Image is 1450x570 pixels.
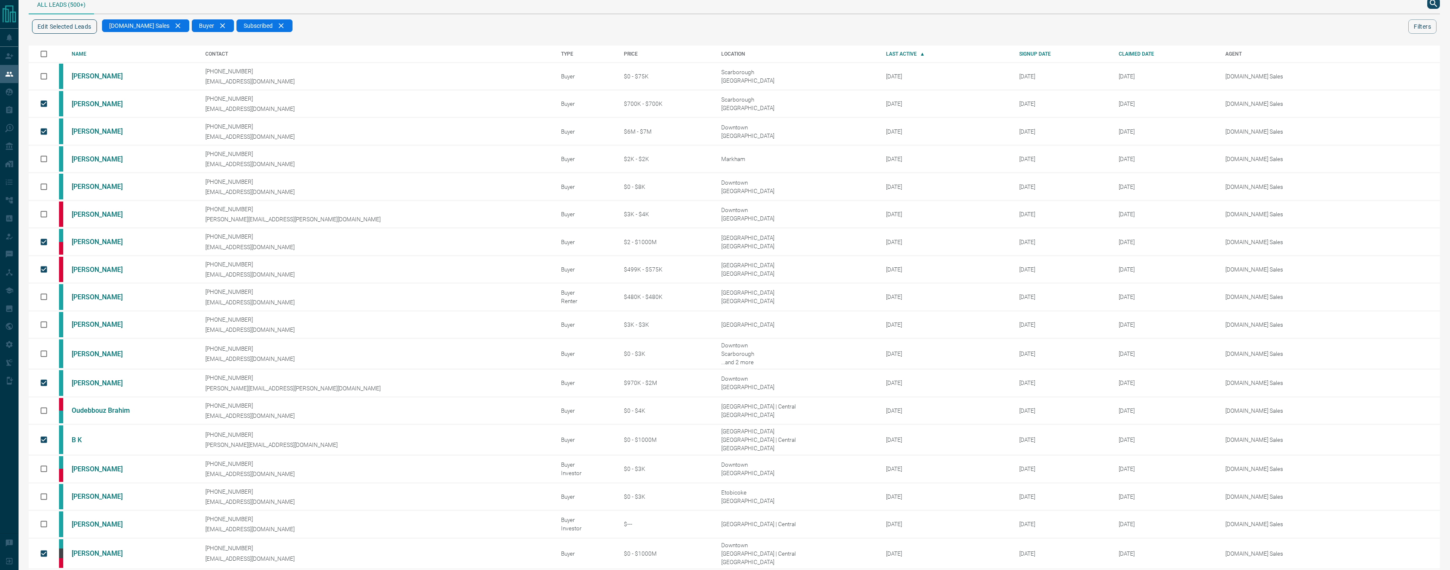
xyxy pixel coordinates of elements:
div: [GEOGRAPHIC_DATA] [721,470,873,476]
a: [PERSON_NAME] [72,100,135,108]
div: condos.ca [59,456,63,469]
div: Downtown [721,179,873,186]
p: [DOMAIN_NAME] Sales [1225,266,1331,273]
p: [EMAIL_ADDRESS][DOMAIN_NAME] [205,498,548,505]
a: [PERSON_NAME] [72,183,135,191]
span: Subscribed [244,22,273,29]
p: [DOMAIN_NAME] Sales [1225,465,1331,472]
div: Buyer [561,211,611,218]
a: [PERSON_NAME] [72,127,135,135]
p: [EMAIL_ADDRESS][DOMAIN_NAME] [205,555,548,562]
div: November 15th 2023, 4:06:32 PM [1119,211,1213,218]
div: condos.ca [59,312,63,337]
div: condos.ca [59,146,63,172]
div: condos.ca [59,484,63,509]
a: [PERSON_NAME] [72,320,135,328]
a: [PERSON_NAME] [72,520,135,528]
p: [EMAIL_ADDRESS][DOMAIN_NAME] [205,299,548,306]
div: [GEOGRAPHIC_DATA] | Central [721,403,873,410]
div: [DATE] [886,436,1007,443]
div: Scarborough [721,350,873,357]
div: condos.ca [59,64,63,89]
div: [DATE] [886,156,1007,162]
div: [GEOGRAPHIC_DATA] [721,411,873,418]
div: $6M - $7M [624,128,709,135]
div: [DATE] [886,350,1007,357]
p: [PHONE_NUMBER] [205,123,548,130]
div: condos.ca [59,370,63,395]
div: Buyer [561,350,611,357]
div: June 11th 2020, 11:32:28 PM [1019,100,1106,107]
div: [GEOGRAPHIC_DATA] [721,77,873,84]
div: [DATE] [886,293,1007,300]
div: [GEOGRAPHIC_DATA] [721,428,873,435]
div: [GEOGRAPHIC_DATA] [721,262,873,269]
div: Midtown | Central, Toronto [721,359,873,366]
div: Downtown [721,207,873,213]
div: [GEOGRAPHIC_DATA] [721,445,873,452]
div: [GEOGRAPHIC_DATA] [721,243,873,250]
div: condos.ca [59,118,63,144]
div: November 14th 2021, 9:44:40 PM [1019,183,1106,190]
a: [PERSON_NAME] [72,465,135,473]
div: June 18th 2021, 5:08:01 PM [1019,128,1106,135]
p: [DOMAIN_NAME] Sales [1225,156,1331,162]
div: [DATE] [886,73,1007,80]
p: [DOMAIN_NAME] Sales [1225,100,1331,107]
div: March 29th 2016, 5:33:13 PM [1019,436,1106,443]
div: condos.ca [59,284,63,309]
div: [DATE] [886,407,1007,414]
button: Filters [1408,19,1437,34]
div: [GEOGRAPHIC_DATA] [721,559,873,565]
p: [EMAIL_ADDRESS][DOMAIN_NAME] [205,133,548,140]
div: February 19th 2025, 8:15:31 PM [1119,293,1213,300]
div: November 23rd 2020, 1:06:50 PM [1119,73,1213,80]
div: Scarborough [721,69,873,75]
p: [DOMAIN_NAME] Sales [1225,73,1331,80]
p: [DOMAIN_NAME] Sales [1225,407,1331,414]
p: [DOMAIN_NAME] Sales [1225,211,1331,218]
div: $--- [624,521,709,527]
div: July 24th 2024, 2:09:13 PM [1119,350,1213,357]
div: $970K - $2M [624,379,709,386]
p: [PERSON_NAME][EMAIL_ADDRESS][PERSON_NAME][DOMAIN_NAME] [205,216,548,223]
p: [EMAIL_ADDRESS][DOMAIN_NAME] [205,244,548,250]
div: CONTACT [205,51,548,57]
div: July 2nd 2024, 1:24:42 PM [1119,266,1213,273]
div: [DATE] [886,550,1007,557]
p: [PHONE_NUMBER] [205,402,548,409]
div: [GEOGRAPHIC_DATA] | Central [721,436,873,443]
p: [EMAIL_ADDRESS][DOMAIN_NAME] [205,271,548,278]
div: AGENT [1225,51,1440,57]
div: $480K - $480K [624,293,709,300]
div: [DATE] [886,239,1007,245]
div: condos.ca [59,511,63,537]
div: Buyer [561,321,611,328]
div: NAME [72,51,193,57]
div: [DATE] [886,521,1007,527]
a: [PERSON_NAME] [72,266,135,274]
p: [PHONE_NUMBER] [205,206,548,212]
span: [DOMAIN_NAME] Sales [109,22,169,29]
div: $0 - $3K [624,493,709,500]
div: Buyer [561,266,611,273]
a: B K [72,436,135,444]
div: Investor [561,525,611,532]
div: [DATE] [886,266,1007,273]
div: December 3rd 2017, 8:25:56 AM [1019,465,1106,472]
div: LAST ACTIVE [886,51,1007,57]
div: Buyer [561,493,611,500]
div: March 27th 2017, 6:29:07 PM [1019,73,1106,80]
div: condos.ca [59,425,63,454]
div: November 9th 2022, 4:14:29 PM [1019,493,1106,500]
a: [PERSON_NAME] [72,549,135,557]
div: $2 - $1000M [624,239,709,245]
div: Buyer [561,239,611,245]
div: Investor [561,470,611,476]
div: July 18th 2016, 10:07:16 AM [1019,239,1106,245]
div: Downtown [721,342,873,349]
p: [PHONE_NUMBER] [205,151,548,157]
div: TYPE [561,51,611,57]
div: [GEOGRAPHIC_DATA] [721,270,873,277]
p: [PHONE_NUMBER] [205,68,548,75]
